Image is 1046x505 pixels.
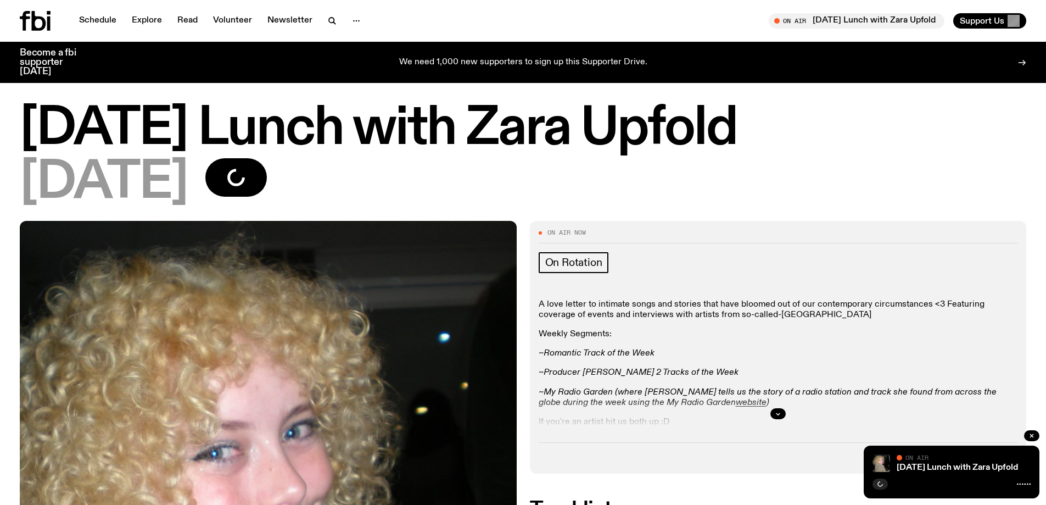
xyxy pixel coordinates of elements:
[539,349,655,358] em: ~Romantic Track of the Week
[539,388,997,407] em: ~My Radio Garden (where [PERSON_NAME] tells us the story of a radio station and track she found f...
[539,368,739,377] em: ~Producer [PERSON_NAME] 2 Tracks of the Week
[545,257,602,269] span: On Rotation
[953,13,1026,29] button: Support Us
[905,454,928,461] span: On Air
[261,13,319,29] a: Newsletter
[171,13,204,29] a: Read
[539,299,1018,320] p: A love letter to intimate songs and stories that have bloomed out of our contemporary circumstanc...
[960,16,1004,26] span: Support Us
[125,13,169,29] a: Explore
[872,454,890,472] img: A digital camera photo of Zara looking to her right at the camera, smiling. She is wearing a ligh...
[72,13,123,29] a: Schedule
[897,463,1018,472] a: [DATE] Lunch with Zara Upfold
[206,13,259,29] a: Volunteer
[539,252,609,273] a: On Rotation
[539,329,1018,340] p: Weekly Segments:
[20,158,188,208] span: [DATE]
[769,13,944,29] button: On Air[DATE] Lunch with Zara Upfold
[20,104,1026,154] h1: [DATE] Lunch with Zara Upfold
[399,58,647,68] p: We need 1,000 new supporters to sign up this Supporter Drive.
[547,230,586,236] span: On Air Now
[20,48,90,76] h3: Become a fbi supporter [DATE]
